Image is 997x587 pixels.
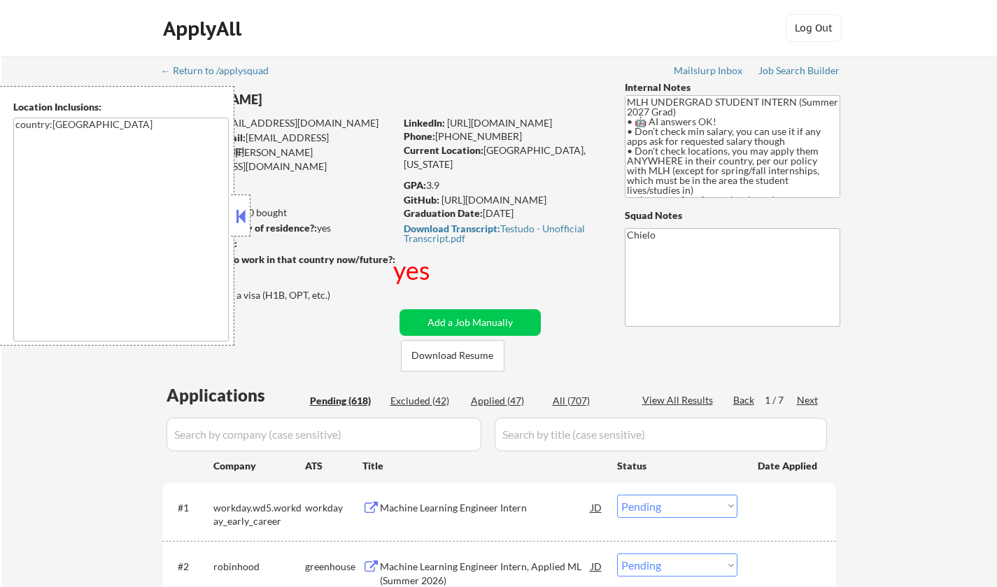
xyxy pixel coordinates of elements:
[213,560,305,574] div: robinhood
[399,309,541,336] button: Add a Job Manually
[178,560,202,574] div: #2
[786,14,842,42] button: Log Out
[161,66,282,76] div: ← Return to /applysquad
[162,146,395,173] div: [PERSON_NAME][EMAIL_ADDRESS][DOMAIN_NAME]
[758,459,819,473] div: Date Applied
[162,206,395,220] div: 47 sent / 250 bought
[447,117,552,129] a: [URL][DOMAIN_NAME]
[162,253,395,265] strong: Will need Visa to work in that country now/future?:
[305,560,362,574] div: greenhouse
[404,144,483,156] strong: Current Location:
[167,387,305,404] div: Applications
[404,179,426,191] strong: GPA:
[590,553,604,579] div: JD
[642,393,717,407] div: View All Results
[390,394,460,408] div: Excluded (42)
[797,393,819,407] div: Next
[674,66,744,76] div: Mailslurp Inbox
[213,459,305,473] div: Company
[162,91,450,108] div: [PERSON_NAME]
[162,221,390,235] div: yes
[553,394,623,408] div: All (707)
[213,501,305,528] div: workday.wd5.workday_early_career
[404,223,598,243] a: Download Transcript:Testudo - Unofficial Transcript.pdf
[163,131,395,158] div: [EMAIL_ADDRESS][DOMAIN_NAME]
[161,65,282,79] a: ← Return to /applysquad
[404,224,598,243] div: Testudo - Unofficial Transcript.pdf
[163,17,246,41] div: ApplyAll
[362,459,604,473] div: Title
[404,206,602,220] div: [DATE]
[404,178,604,192] div: 3.9
[758,65,840,79] a: Job Search Builder
[380,560,591,587] div: Machine Learning Engineer Intern, Applied ML (Summer 2026)
[163,116,395,130] div: [EMAIL_ADDRESS][DOMAIN_NAME]
[765,393,797,407] div: 1 / 7
[404,130,435,142] strong: Phone:
[617,453,737,478] div: Status
[625,80,840,94] div: Internal Notes
[733,393,756,407] div: Back
[393,253,433,288] div: yes
[305,459,362,473] div: ATS
[404,117,445,129] strong: LinkedIn:
[305,501,362,515] div: workday
[178,501,202,515] div: #1
[13,100,229,114] div: Location Inclusions:
[404,194,439,206] strong: GitHub:
[404,222,500,234] strong: Download Transcript:
[471,394,541,408] div: Applied (47)
[401,340,504,372] button: Download Resume
[404,129,602,143] div: [PHONE_NUMBER]
[404,143,602,171] div: [GEOGRAPHIC_DATA], [US_STATE]
[590,495,604,520] div: JD
[162,288,399,302] div: Yes, I am here on a visa (H1B, OPT, etc.)
[404,207,483,219] strong: Graduation Date:
[310,394,380,408] div: Pending (618)
[495,418,827,451] input: Search by title (case sensitive)
[380,501,591,515] div: Machine Learning Engineer Intern
[674,65,744,79] a: Mailslurp Inbox
[167,418,481,451] input: Search by company (case sensitive)
[625,208,840,222] div: Squad Notes
[758,66,840,76] div: Job Search Builder
[441,194,546,206] a: [URL][DOMAIN_NAME]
